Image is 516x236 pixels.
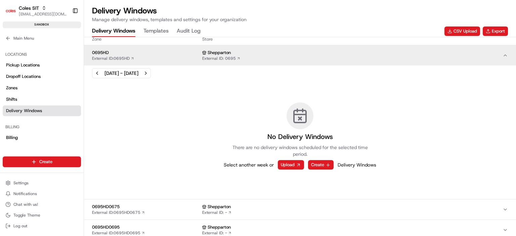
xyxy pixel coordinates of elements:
[3,189,81,198] button: Notifications
[6,108,42,114] span: Delivery Windows
[3,60,81,70] a: Pickup Locations
[23,71,85,76] div: We're available if you need us!
[3,210,81,220] button: Toggle Theme
[224,161,274,168] span: Select another week or
[3,21,81,28] div: sandbox
[13,180,29,186] span: Settings
[19,11,67,17] button: [EMAIL_ADDRESS][DOMAIN_NAME]
[3,156,81,167] button: Create
[6,62,40,68] span: Pickup Locations
[202,36,508,42] span: Store
[6,135,18,141] span: Billing
[338,161,376,168] span: Delivery Windows
[3,221,81,231] button: Log out
[92,68,102,78] button: Previous week
[6,85,17,91] span: Zones
[7,27,122,38] p: Welcome 👋
[17,43,111,50] input: Clear
[202,230,232,236] a: External ID: -
[483,27,508,36] button: Export
[308,160,334,170] button: Create
[143,26,169,37] button: Templates
[208,204,231,210] span: Shepparton
[19,5,39,11] button: Coles SIT
[225,144,375,157] p: There are no delivery windows scheduled for the selected time period.
[57,98,62,103] div: 💻
[7,64,19,76] img: 1736555255976-a54dd68f-1ca7-489b-9aae-adbdc363a1c4
[7,98,12,103] div: 📗
[39,159,52,165] span: Create
[3,178,81,188] button: Settings
[13,97,51,104] span: Knowledge Base
[278,160,304,170] button: Upload
[3,34,81,43] button: Main Menu
[92,204,200,210] span: 0695HD0675
[92,230,145,236] a: External ID:0695HD0695
[202,210,232,215] a: External ID: -
[3,83,81,93] a: Zones
[92,5,247,16] h1: Delivery Windows
[84,199,516,220] button: 0695HD0675External ID:0695HD0675 SheppartonExternal ID: -
[444,27,480,36] button: CSV Upload
[6,74,41,80] span: Dropoff Locations
[6,96,17,102] span: Shifts
[114,66,122,74] button: Start new chat
[177,26,201,37] button: Audit Log
[92,210,145,215] a: External ID:0695HD0675
[202,56,241,61] a: External ID: 0695
[4,95,54,107] a: 📗Knowledge Base
[92,36,200,42] span: Zone
[3,49,81,60] div: Locations
[92,50,200,56] span: 0695HD
[141,68,150,78] button: Next week
[5,5,16,16] img: Coles SIT
[23,64,110,71] div: Start new chat
[3,105,81,116] a: Delivery Windows
[208,50,231,56] span: Shepparton
[13,202,38,207] span: Chat with us!
[84,65,516,199] div: 0695HDExternal ID:0695HD SheppartonExternal ID: 0695
[13,191,37,196] span: Notifications
[84,45,516,65] button: 0695HDExternal ID:0695HD SheppartonExternal ID: 0695
[3,3,70,19] button: Coles SITColes SIT[EMAIL_ADDRESS][DOMAIN_NAME]
[54,95,111,107] a: 💻API Documentation
[47,113,81,119] a: Powered byPylon
[3,94,81,105] a: Shifts
[3,132,81,143] a: Billing
[67,114,81,119] span: Pylon
[92,16,247,23] p: Manage delivery windows, templates and settings for your organization
[13,223,27,229] span: Log out
[63,97,108,104] span: API Documentation
[92,56,134,61] a: External ID:0695HD
[3,122,81,132] div: Billing
[92,26,135,37] button: Delivery Windows
[104,70,138,77] div: [DATE] - [DATE]
[7,7,20,20] img: Nash
[3,200,81,209] button: Chat with us!
[267,132,333,141] h3: No Delivery Windows
[92,224,200,230] span: 0695HD0695
[3,71,81,82] a: Dropoff Locations
[13,36,34,41] span: Main Menu
[208,224,231,230] span: Shepparton
[13,213,40,218] span: Toggle Theme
